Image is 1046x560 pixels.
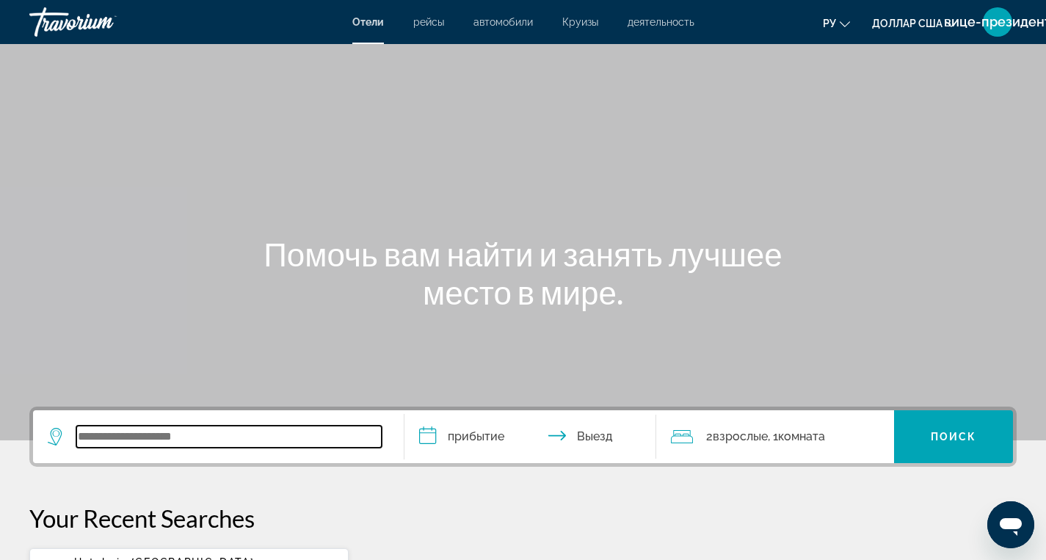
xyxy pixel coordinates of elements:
[706,429,713,443] font: 2
[264,235,782,311] font: Помочь вам найти и занять лучшее место в мире.
[872,18,943,29] font: доллар США
[352,16,384,28] a: Отели
[29,3,176,41] a: Травориум
[562,16,598,28] a: Круизы
[404,410,657,463] button: Даты заезда и выезда
[33,410,1013,463] div: Виджет поиска
[823,12,850,34] button: Изменить язык
[768,429,778,443] font: , 1
[978,7,1017,37] button: Меню пользователя
[473,16,533,28] a: автомобили
[894,410,1013,463] button: Поиск
[413,16,444,28] a: рейсы
[713,429,768,443] font: Взрослые
[823,18,836,29] font: ру
[778,429,825,443] font: Комната
[987,501,1034,548] iframe: Кнопка запуска окна обмена сообщениями
[628,16,694,28] a: деятельность
[872,12,956,34] button: Изменить валюту
[931,431,977,443] font: Поиск
[29,503,1017,533] p: Your Recent Searches
[656,410,894,463] button: Путешественники: 2 взрослых, 0 детей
